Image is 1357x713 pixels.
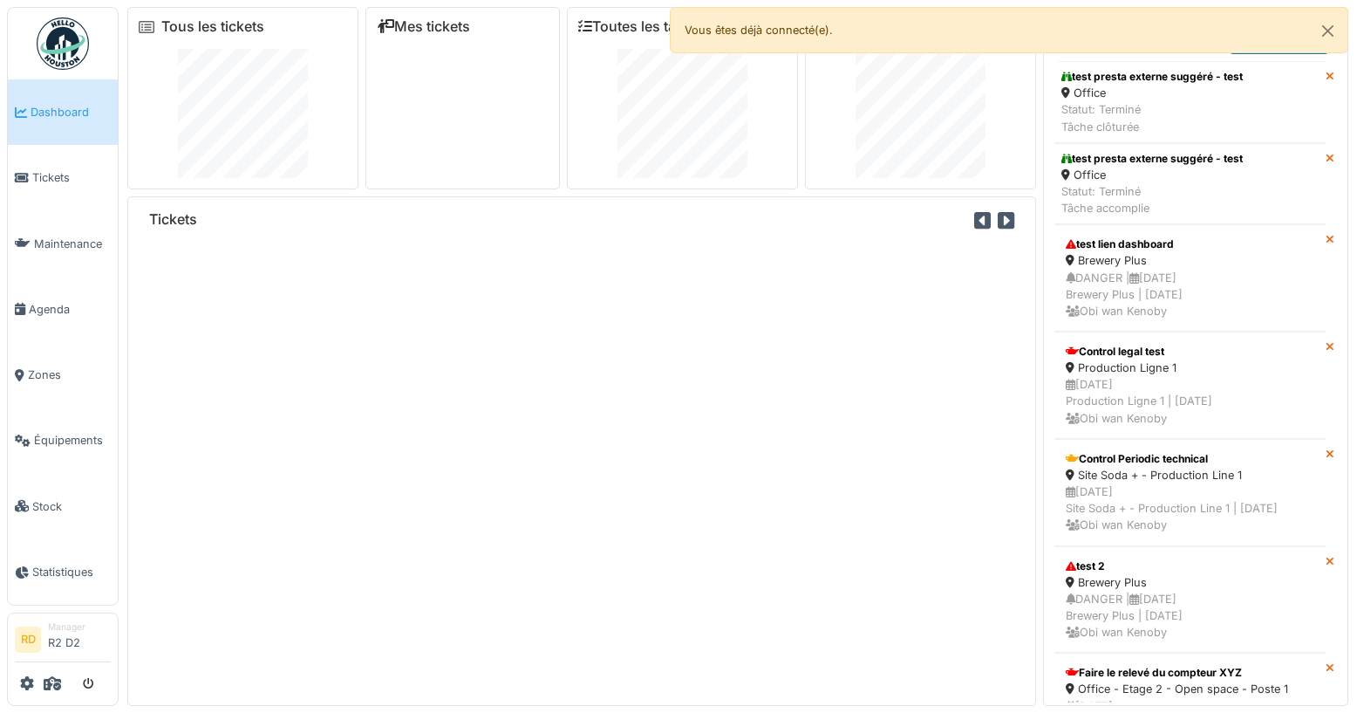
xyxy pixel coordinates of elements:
[578,18,708,35] a: Toutes les tâches
[32,564,111,580] span: Statistiques
[8,474,118,539] a: Stock
[1066,681,1314,697] div: Office - Etage 2 - Open space - Poste 1
[32,498,111,515] span: Stock
[1061,85,1243,101] div: Office
[1066,237,1314,252] div: test lien dashboard
[1054,546,1326,654] a: test 2 Brewery Plus DANGER |[DATE]Brewery Plus | [DATE] Obi wan Kenoby
[670,7,1348,53] div: Vous êtes déjà connecté(e).
[1066,270,1314,320] div: DANGER | [DATE] Brewery Plus | [DATE] Obi wan Kenoby
[8,79,118,145] a: Dashboard
[1061,101,1243,134] div: Statut: Terminé Tâche clôturée
[31,104,111,120] span: Dashboard
[1054,439,1326,546] a: Control Periodic technical Site Soda + - Production Line 1 [DATE]Site Soda + - Production Line 1 ...
[1061,167,1243,183] div: Office
[8,277,118,342] a: Agenda
[1066,376,1314,427] div: [DATE] Production Ligne 1 | [DATE] Obi wan Kenoby
[1066,451,1314,467] div: Control Periodic technical
[1054,332,1326,439] a: Control legal test Production Ligne 1 [DATE]Production Ligne 1 | [DATE] Obi wan Kenoby
[1066,252,1314,269] div: Brewery Plus
[1066,344,1314,360] div: Control legal test
[8,408,118,473] a: Équipements
[8,539,118,605] a: Statistiques
[32,169,111,186] span: Tickets
[1066,574,1314,591] div: Brewery Plus
[48,620,111,658] li: R2 D2
[1066,665,1314,681] div: Faire le relevé du compteur XYZ
[377,18,470,35] a: Mes tickets
[1061,151,1243,167] div: test presta externe suggéré - test
[161,18,264,35] a: Tous les tickets
[1061,69,1243,85] div: test presta externe suggéré - test
[48,620,111,634] div: Manager
[8,342,118,408] a: Zones
[1054,61,1326,143] a: test presta externe suggéré - test Office Statut: TerminéTâche clôturée
[34,236,111,252] span: Maintenance
[1061,183,1243,216] div: Statut: Terminé Tâche accomplie
[1066,559,1314,574] div: test 2
[8,211,118,277] a: Maintenance
[1054,143,1326,225] a: test presta externe suggéré - test Office Statut: TerminéTâche accomplie
[34,432,111,449] span: Équipements
[1066,467,1314,483] div: Site Soda + - Production Line 1
[1066,483,1314,534] div: [DATE] Site Soda + - Production Line 1 | [DATE] Obi wan Kenoby
[28,367,111,383] span: Zones
[149,211,197,228] h6: Tickets
[29,301,111,318] span: Agenda
[1066,591,1314,641] div: DANGER | [DATE] Brewery Plus | [DATE] Obi wan Kenoby
[37,17,89,70] img: Badge_color-CXgf-gQk.svg
[1066,360,1314,376] div: Production Ligne 1
[8,145,118,210] a: Tickets
[15,627,41,653] li: RD
[15,620,111,662] a: RD ManagerR2 D2
[1308,8,1347,54] button: Close
[1054,224,1326,332] a: test lien dashboard Brewery Plus DANGER |[DATE]Brewery Plus | [DATE] Obi wan Kenoby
